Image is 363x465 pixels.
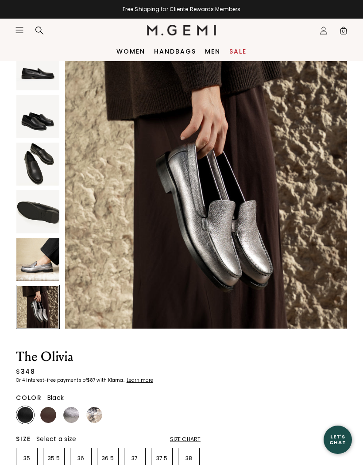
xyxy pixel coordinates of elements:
klarna-placement-style-amount: $87 [87,377,95,384]
p: 37 [124,455,145,462]
span: 0 [339,28,348,37]
img: Gunmetal [63,407,79,423]
div: Size Chart [170,436,201,443]
span: Black [47,393,64,402]
h2: Size [16,435,31,442]
p: 36 [70,455,91,462]
p: 35 [16,455,37,462]
p: 37.5 [151,455,172,462]
button: Open site menu [15,26,24,35]
klarna-placement-style-body: Or 4 interest-free payments of [16,377,87,384]
a: Handbags [154,48,196,55]
img: The Olivia [16,238,59,281]
a: Women [116,48,145,55]
h2: Color [16,394,42,401]
p: 38 [178,455,199,462]
div: Let's Chat [324,434,352,445]
a: Learn more [126,378,153,383]
img: Chocolate [40,407,56,423]
klarna-placement-style-cta: Learn more [127,377,153,384]
div: $348 [16,367,35,376]
p: 35.5 [43,455,64,462]
span: Select a size [36,434,76,443]
img: M.Gemi [147,25,216,35]
img: The Olivia [16,47,59,90]
p: 36.5 [97,455,118,462]
img: The Olivia [65,47,347,329]
a: Sale [229,48,247,55]
h1: The Olivia [16,350,201,364]
img: The Olivia [16,143,59,186]
img: Black and White [86,407,102,423]
img: Black [17,407,33,423]
img: The Olivia [16,95,59,138]
img: The Olivia [16,190,59,233]
a: Men [205,48,220,55]
klarna-placement-style-body: with Klarna [97,377,125,384]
